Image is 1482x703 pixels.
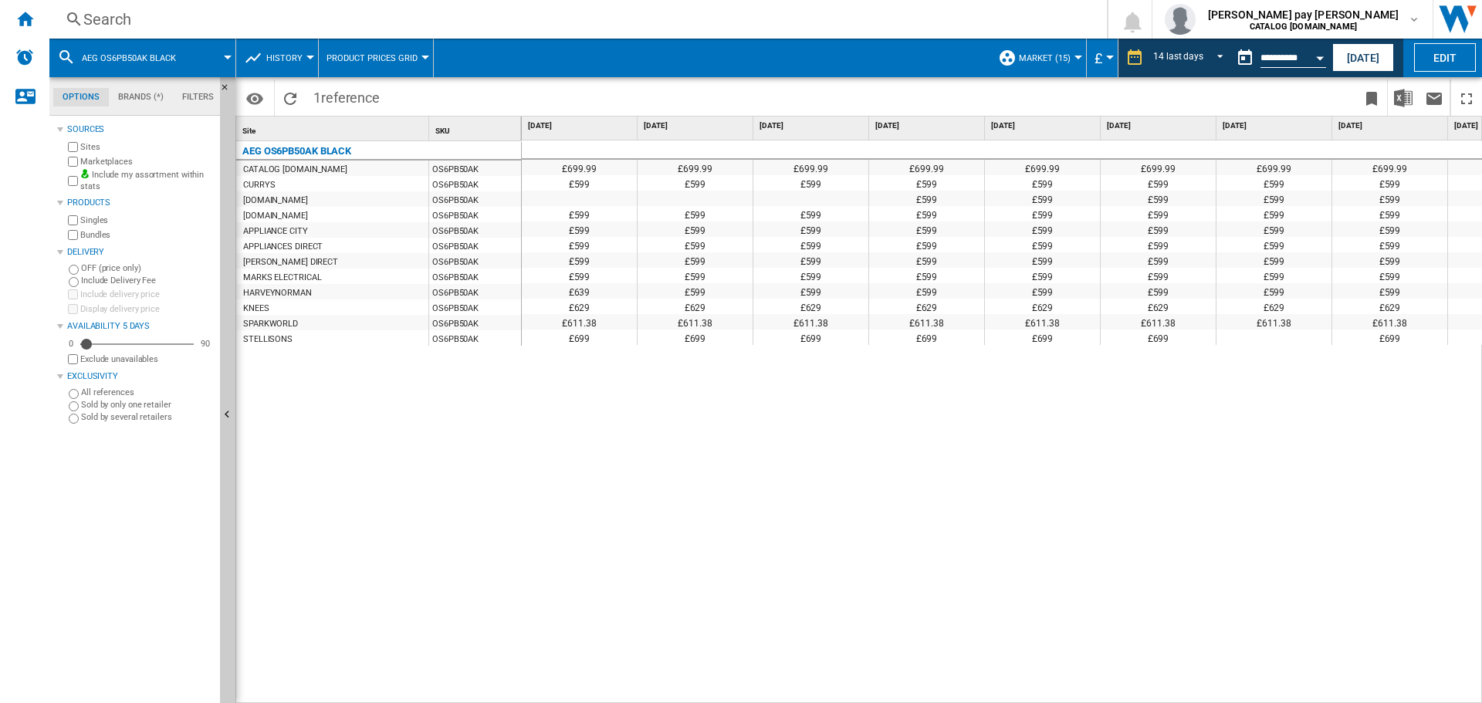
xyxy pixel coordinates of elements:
[429,330,521,346] div: OS6PB50AK
[429,315,521,330] div: OS6PB50AK
[80,169,90,178] img: mysite-bg-18x18.png
[432,117,521,140] div: SKU Sort None
[985,299,1100,314] div: £629
[80,169,214,193] label: Include my assortment within stats
[1101,160,1216,175] div: £699.99
[1250,22,1357,32] b: CATALOG [DOMAIN_NAME]
[1332,191,1447,206] div: £599
[991,120,1097,131] span: [DATE]
[1101,175,1216,191] div: £599
[432,117,521,140] div: Sort None
[1332,268,1447,283] div: £599
[68,230,78,240] input: Bundles
[1216,191,1331,206] div: £599
[1414,43,1476,72] button: Edit
[1216,252,1331,268] div: £599
[435,127,450,135] span: SKU
[638,221,753,237] div: £599
[638,299,753,314] div: £629
[1230,39,1329,77] div: This report is based on a date in the past.
[1095,50,1102,66] span: £
[243,255,338,270] div: [PERSON_NAME] DIRECT
[69,277,79,287] input: Include Delivery Fee
[1394,89,1413,107] img: excel-24x24.png
[81,399,214,411] label: Sold by only one retailer
[1104,117,1216,136] div: [DATE]
[985,283,1100,299] div: £599
[243,162,347,177] div: CATALOG [DOMAIN_NAME]
[985,175,1100,191] div: £599
[1019,39,1078,77] button: Market (15)
[83,8,1067,30] div: Search
[1332,43,1394,72] button: [DATE]
[242,127,255,135] span: Site
[327,39,425,77] button: Product prices grid
[266,53,303,63] span: History
[753,252,868,268] div: £599
[1101,330,1216,345] div: £699
[1101,237,1216,252] div: £599
[1101,252,1216,268] div: £599
[1332,299,1447,314] div: £629
[522,206,637,221] div: £599
[872,117,984,136] div: [DATE]
[15,48,34,66] img: alerts-logo.svg
[638,314,753,330] div: £611.38
[1153,51,1203,62] div: 14 last days
[985,160,1100,175] div: £699.99
[429,191,521,207] div: OS6PB50AK
[1356,79,1387,116] button: Bookmark this report
[68,215,78,225] input: Singles
[1338,120,1444,131] span: [DATE]
[67,320,214,333] div: Availability 5 Days
[753,160,868,175] div: £699.99
[239,117,428,140] div: Site Sort None
[67,246,214,259] div: Delivery
[1152,46,1230,71] md-select: REPORTS.WIZARD.STEPS.REPORT.STEPS.REPORT_OPTIONS.PERIOD: 14 last days
[1101,191,1216,206] div: £599
[80,215,214,226] label: Singles
[243,270,321,286] div: MARKS ELECTRICAL
[69,265,79,275] input: OFF (price only)
[985,206,1100,221] div: £599
[638,283,753,299] div: £599
[528,120,634,131] span: [DATE]
[1332,221,1447,237] div: £599
[869,283,984,299] div: £599
[53,88,109,106] md-tab-item: Options
[81,275,214,286] label: Include Delivery Fee
[80,303,214,315] label: Display delivery price
[1216,206,1331,221] div: £599
[243,286,312,301] div: HARVEYNORMAN
[1451,79,1482,116] button: Maximize
[429,284,521,299] div: OS6PB50AK
[82,53,176,63] span: AEG OS6PB50AK BLACK
[753,221,868,237] div: £599
[220,77,239,105] button: Hide
[306,79,387,112] span: 1
[638,237,753,252] div: £599
[753,206,868,221] div: £599
[429,238,521,253] div: OS6PB50AK
[753,283,868,299] div: £599
[1216,268,1331,283] div: £599
[80,229,214,241] label: Bundles
[522,237,637,252] div: £599
[753,299,868,314] div: £629
[65,338,77,350] div: 0
[1216,237,1331,252] div: £599
[875,120,981,131] span: [DATE]
[243,332,293,347] div: STELLISONS
[1306,42,1334,69] button: Open calendar
[869,237,984,252] div: £599
[68,354,78,364] input: Display delivery price
[869,175,984,191] div: £599
[1101,283,1216,299] div: £599
[1095,39,1110,77] button: £
[429,299,521,315] div: OS6PB50AK
[1332,330,1447,345] div: £699
[82,39,191,77] button: AEG OS6PB50AK BLACK
[81,411,214,423] label: Sold by several retailers
[1332,206,1447,221] div: £599
[1332,237,1447,252] div: £599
